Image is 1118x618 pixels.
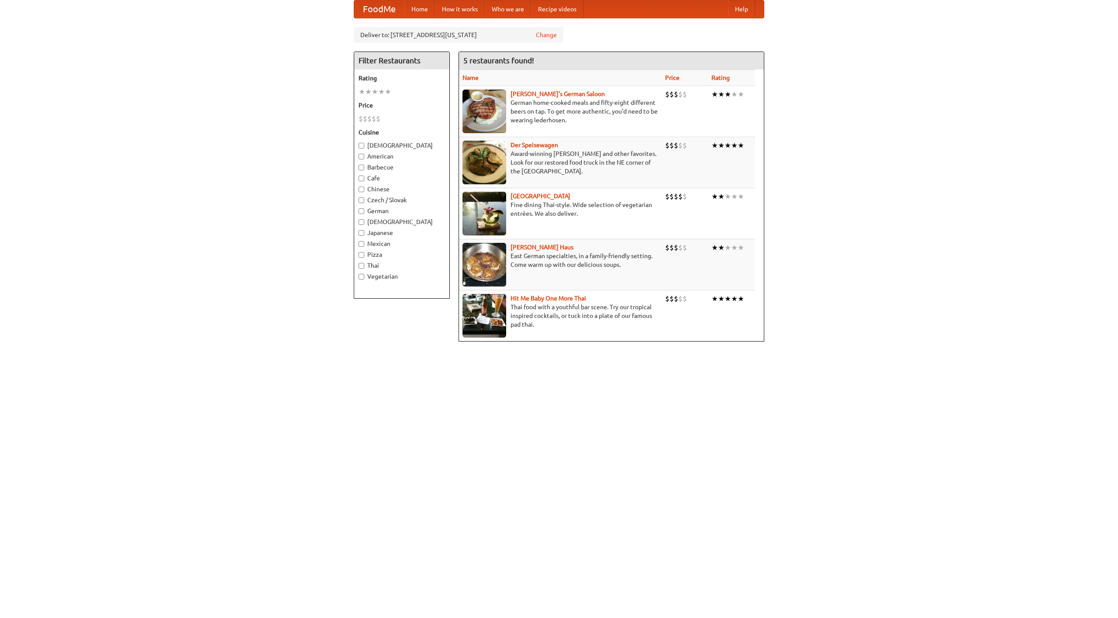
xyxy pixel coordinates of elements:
[359,228,445,237] label: Japanese
[674,192,678,201] li: $
[354,27,563,43] div: Deliver to: [STREET_ADDRESS][US_STATE]
[359,239,445,248] label: Mexican
[711,90,718,99] li: ★
[359,154,364,159] input: American
[738,192,744,201] li: ★
[718,294,725,304] li: ★
[359,230,364,236] input: Japanese
[359,272,445,281] label: Vegetarian
[665,294,669,304] li: $
[359,186,364,192] input: Chinese
[728,0,755,18] a: Help
[674,294,678,304] li: $
[462,141,506,184] img: speisewagen.jpg
[462,243,506,287] img: kohlhaus.jpg
[683,294,687,304] li: $
[376,114,380,124] li: $
[725,141,731,150] li: ★
[738,294,744,304] li: ★
[718,192,725,201] li: ★
[485,0,531,18] a: Who we are
[359,207,445,215] label: German
[359,74,445,83] h5: Rating
[678,90,683,99] li: $
[669,243,674,252] li: $
[359,261,445,270] label: Thai
[359,174,445,183] label: Cafe
[359,128,445,137] h5: Cuisine
[725,294,731,304] li: ★
[367,114,372,124] li: $
[536,31,557,39] a: Change
[731,141,738,150] li: ★
[359,143,364,148] input: [DEMOGRAPHIC_DATA]
[359,165,364,170] input: Barbecue
[678,141,683,150] li: $
[678,294,683,304] li: $
[511,142,558,148] a: Der Speisewagen
[359,274,364,280] input: Vegetarian
[725,192,731,201] li: ★
[731,192,738,201] li: ★
[363,114,367,124] li: $
[354,52,449,69] h4: Filter Restaurants
[359,176,364,181] input: Cafe
[462,200,658,218] p: Fine dining Thai-style. Wide selection of vegetarian entrées. We also deliver.
[462,252,658,269] p: East German specialties, in a family-friendly setting. Come warm up with our delicious soups.
[359,141,445,150] label: [DEMOGRAPHIC_DATA]
[731,294,738,304] li: ★
[359,185,445,193] label: Chinese
[725,243,731,252] li: ★
[725,90,731,99] li: ★
[711,74,730,81] a: Rating
[359,218,445,226] label: [DEMOGRAPHIC_DATA]
[359,87,365,97] li: ★
[711,192,718,201] li: ★
[718,90,725,99] li: ★
[365,87,372,97] li: ★
[359,163,445,172] label: Barbecue
[531,0,583,18] a: Recipe videos
[665,74,680,81] a: Price
[462,149,658,176] p: Award-winning [PERSON_NAME] and other favorites. Look for our restored food truck in the NE corne...
[718,243,725,252] li: ★
[674,141,678,150] li: $
[678,192,683,201] li: $
[359,114,363,124] li: $
[669,294,674,304] li: $
[511,90,605,97] a: [PERSON_NAME]'s German Saloon
[462,90,506,133] img: esthers.jpg
[674,243,678,252] li: $
[665,141,669,150] li: $
[462,74,479,81] a: Name
[718,141,725,150] li: ★
[731,243,738,252] li: ★
[665,243,669,252] li: $
[511,193,570,200] a: [GEOGRAPHIC_DATA]
[404,0,435,18] a: Home
[669,141,674,150] li: $
[359,250,445,259] label: Pizza
[354,0,404,18] a: FoodMe
[359,252,364,258] input: Pizza
[511,295,586,302] b: Hit Me Baby One More Thai
[711,141,718,150] li: ★
[669,90,674,99] li: $
[435,0,485,18] a: How it works
[669,192,674,201] li: $
[359,197,364,203] input: Czech / Slovak
[674,90,678,99] li: $
[511,244,573,251] a: [PERSON_NAME] Haus
[683,90,687,99] li: $
[359,152,445,161] label: American
[372,114,376,124] li: $
[738,243,744,252] li: ★
[462,192,506,235] img: satay.jpg
[665,192,669,201] li: $
[711,243,718,252] li: ★
[372,87,378,97] li: ★
[683,192,687,201] li: $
